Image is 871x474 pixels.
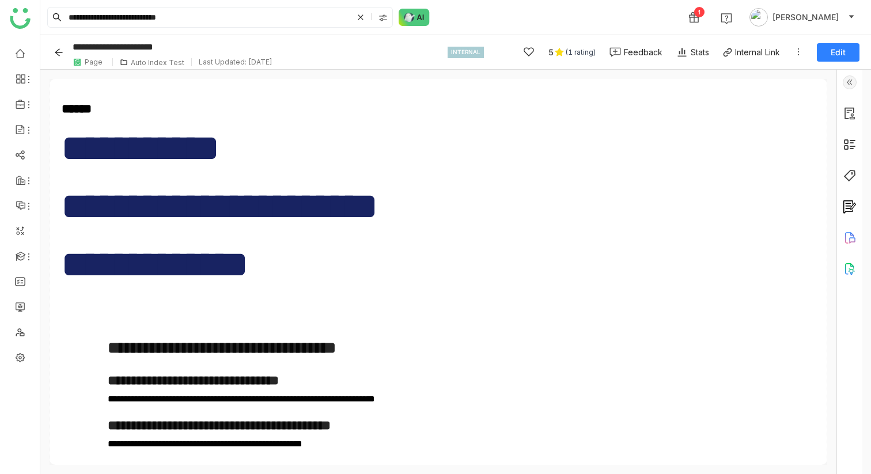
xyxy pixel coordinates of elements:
[749,8,768,26] img: avatar
[448,47,484,58] div: INTERNAL
[131,58,184,67] div: Auto Index Test
[52,43,70,62] button: Back
[378,13,388,22] img: search-type.svg
[831,47,846,58] span: Edit
[399,9,430,26] img: ask-buddy-normal.svg
[120,58,128,66] img: folder.svg
[772,11,839,24] span: [PERSON_NAME]
[676,46,709,58] div: Stats
[817,43,859,62] button: Edit
[721,13,732,24] img: help.svg
[676,47,688,58] img: stats.svg
[73,58,82,67] img: paper.svg
[694,7,705,17] div: 1
[609,47,621,57] img: feedback-1.svg
[565,47,596,58] div: (1 rating)
[85,58,103,66] div: Page
[548,46,554,59] div: 5
[735,47,780,57] div: Internal Link
[747,8,857,26] button: [PERSON_NAME]
[624,46,662,58] div: Feedback
[199,58,272,66] div: Last Updated: [DATE]
[10,8,31,29] img: logo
